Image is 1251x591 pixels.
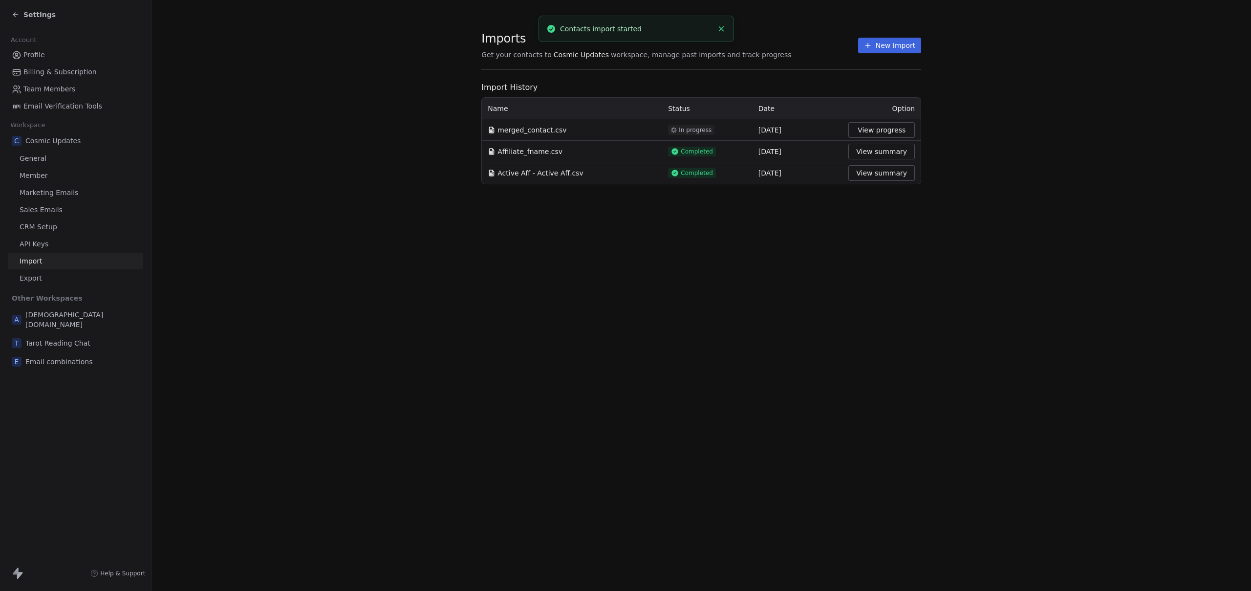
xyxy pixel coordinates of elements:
span: Settings [23,10,56,20]
a: General [8,151,143,167]
button: View progress [848,122,915,138]
button: View summary [848,165,915,181]
a: Marketing Emails [8,185,143,201]
span: CRM Setup [20,222,57,232]
button: View summary [848,144,915,159]
a: Team Members [8,81,143,97]
a: Settings [12,10,56,20]
span: General [20,153,46,164]
span: Profile [23,50,45,60]
span: Date [758,105,775,112]
a: API Keys [8,236,143,252]
span: Completed [681,148,713,155]
span: Account [6,33,41,47]
a: Billing & Subscription [8,64,143,80]
span: Import History [481,82,921,93]
span: Import [20,256,42,266]
span: Help & Support [100,569,145,577]
span: In progress [679,126,712,134]
span: Affiliate_fname.csv [497,147,562,156]
span: workspace, manage past imports and track progress [611,50,791,60]
span: Workspace [6,118,49,132]
div: Contacts import started [560,24,713,34]
span: Sales Emails [20,205,63,215]
span: C [12,136,22,146]
button: New Import [858,38,921,53]
span: Status [668,105,690,112]
span: Imports [481,31,791,46]
a: Member [8,168,143,184]
span: Cosmic Updates [25,136,81,146]
span: Active Aff - Active Aff.csv [497,168,583,178]
span: Marketing Emails [20,188,78,198]
span: Export [20,273,42,284]
span: Cosmic Updates [554,50,609,60]
span: Completed [681,169,713,177]
span: [DEMOGRAPHIC_DATA][DOMAIN_NAME] [25,310,139,329]
span: Other Workspaces [8,290,86,306]
a: Import [8,253,143,269]
span: Get your contacts to [481,50,552,60]
span: Member [20,171,48,181]
span: Name [488,104,508,113]
button: Close toast [715,22,728,35]
a: CRM Setup [8,219,143,235]
span: A [12,315,22,325]
span: Team Members [23,84,75,94]
span: T [12,338,22,348]
a: Help & Support [90,569,145,577]
span: Tarot Reading Chat [25,338,90,348]
span: merged_contact.csv [497,125,566,135]
span: Email combinations [25,357,93,367]
span: Option [892,105,915,112]
a: Email Verification Tools [8,98,143,114]
span: Billing & Subscription [23,67,97,77]
span: API Keys [20,239,48,249]
a: Profile [8,47,143,63]
span: E [12,357,22,367]
div: [DATE] [758,168,837,178]
a: Sales Emails [8,202,143,218]
div: [DATE] [758,147,837,156]
span: Email Verification Tools [23,101,102,111]
div: [DATE] [758,125,837,135]
a: Export [8,270,143,286]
